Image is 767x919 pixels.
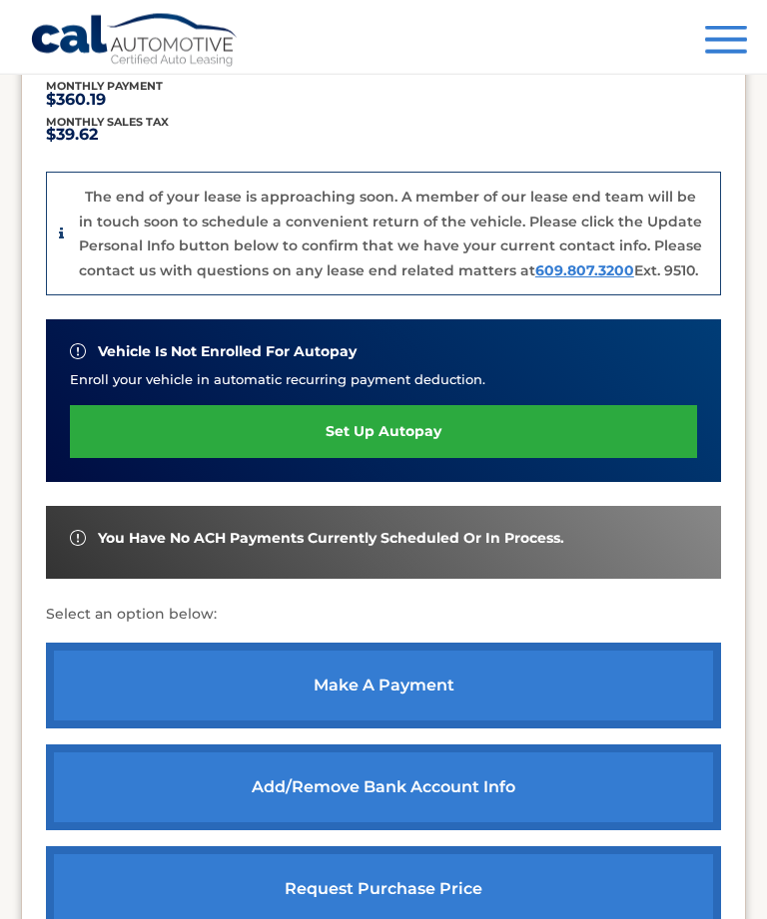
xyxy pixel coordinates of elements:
[70,370,697,390] p: Enroll your vehicle in automatic recurring payment deduction.
[70,344,86,360] img: alert-white.svg
[46,131,169,141] p: $39.62
[46,96,163,106] p: $360.19
[46,745,721,831] a: Add/Remove bank account info
[46,604,721,628] p: Select an option below:
[30,13,240,71] a: Cal Automotive
[98,531,564,548] span: You have no ACH payments currently scheduled or in process.
[535,262,634,280] a: 609.807.3200
[98,344,357,361] span: vehicle is not enrolled for autopay
[46,116,169,130] span: Monthly sales Tax
[70,531,86,547] img: alert-white.svg
[705,26,747,59] button: Menu
[70,406,697,459] a: set up autopay
[46,644,721,729] a: make a payment
[46,80,163,94] span: Monthly Payment
[79,189,702,280] p: The end of your lease is approaching soon. A member of our lease end team will be in touch soon t...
